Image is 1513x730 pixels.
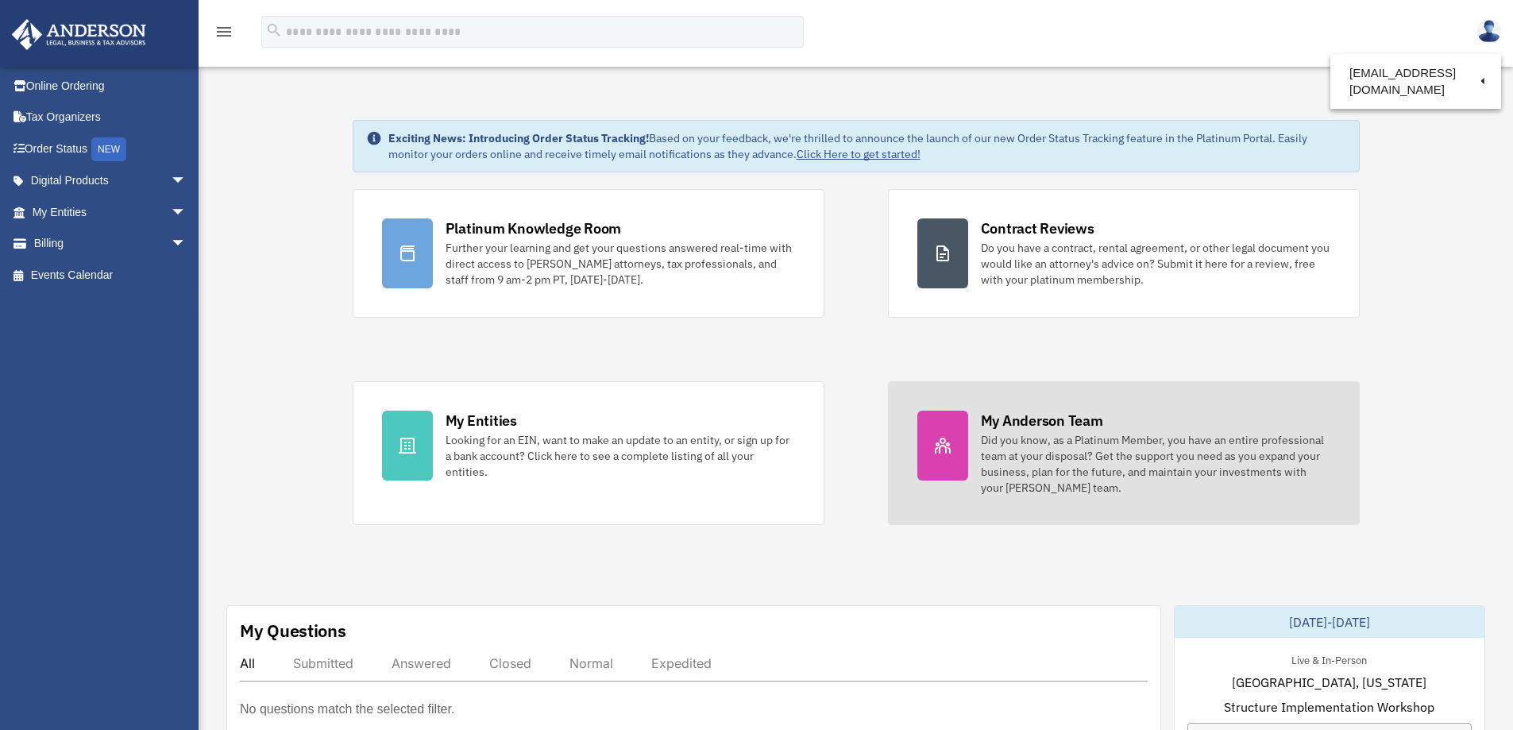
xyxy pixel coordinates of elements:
[11,259,210,291] a: Events Calendar
[171,228,203,261] span: arrow_drop_down
[489,655,531,671] div: Closed
[11,133,210,165] a: Order StatusNEW
[651,655,712,671] div: Expedited
[981,218,1094,238] div: Contract Reviews
[11,228,210,260] a: Billingarrow_drop_down
[91,137,126,161] div: NEW
[11,102,210,133] a: Tax Organizers
[1279,651,1380,667] div: Live & In-Person
[353,381,824,525] a: My Entities Looking for an EIN, want to make an update to an entity, or sign up for a bank accoun...
[171,165,203,198] span: arrow_drop_down
[1477,20,1501,43] img: User Pic
[1175,606,1484,638] div: [DATE]-[DATE]
[981,411,1103,431] div: My Anderson Team
[888,381,1360,525] a: My Anderson Team Did you know, as a Platinum Member, you have an entire professional team at your...
[293,655,353,671] div: Submitted
[392,655,451,671] div: Answered
[446,240,795,288] div: Further your learning and get your questions answered real-time with direct access to [PERSON_NAM...
[1232,673,1426,692] span: [GEOGRAPHIC_DATA], [US_STATE]
[240,698,454,720] p: No questions match the selected filter.
[11,165,210,197] a: Digital Productsarrow_drop_down
[446,411,517,431] div: My Entities
[888,189,1360,318] a: Contract Reviews Do you have a contract, rental agreement, or other legal document you would like...
[7,19,151,50] img: Anderson Advisors Platinum Portal
[446,218,622,238] div: Platinum Knowledge Room
[1330,58,1501,105] a: [EMAIL_ADDRESS][DOMAIN_NAME]
[240,655,255,671] div: All
[265,21,283,39] i: search
[353,189,824,318] a: Platinum Knowledge Room Further your learning and get your questions answered real-time with dire...
[1224,697,1434,716] span: Structure Implementation Workshop
[388,130,1346,162] div: Based on your feedback, we're thrilled to announce the launch of our new Order Status Tracking fe...
[446,432,795,480] div: Looking for an EIN, want to make an update to an entity, or sign up for a bank account? Click her...
[797,147,921,161] a: Click Here to get started!
[240,619,346,643] div: My Questions
[171,196,203,229] span: arrow_drop_down
[214,28,234,41] a: menu
[981,240,1330,288] div: Do you have a contract, rental agreement, or other legal document you would like an attorney's ad...
[981,432,1330,496] div: Did you know, as a Platinum Member, you have an entire professional team at your disposal? Get th...
[569,655,613,671] div: Normal
[11,70,210,102] a: Online Ordering
[214,22,234,41] i: menu
[11,196,210,228] a: My Entitiesarrow_drop_down
[388,131,649,145] strong: Exciting News: Introducing Order Status Tracking!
